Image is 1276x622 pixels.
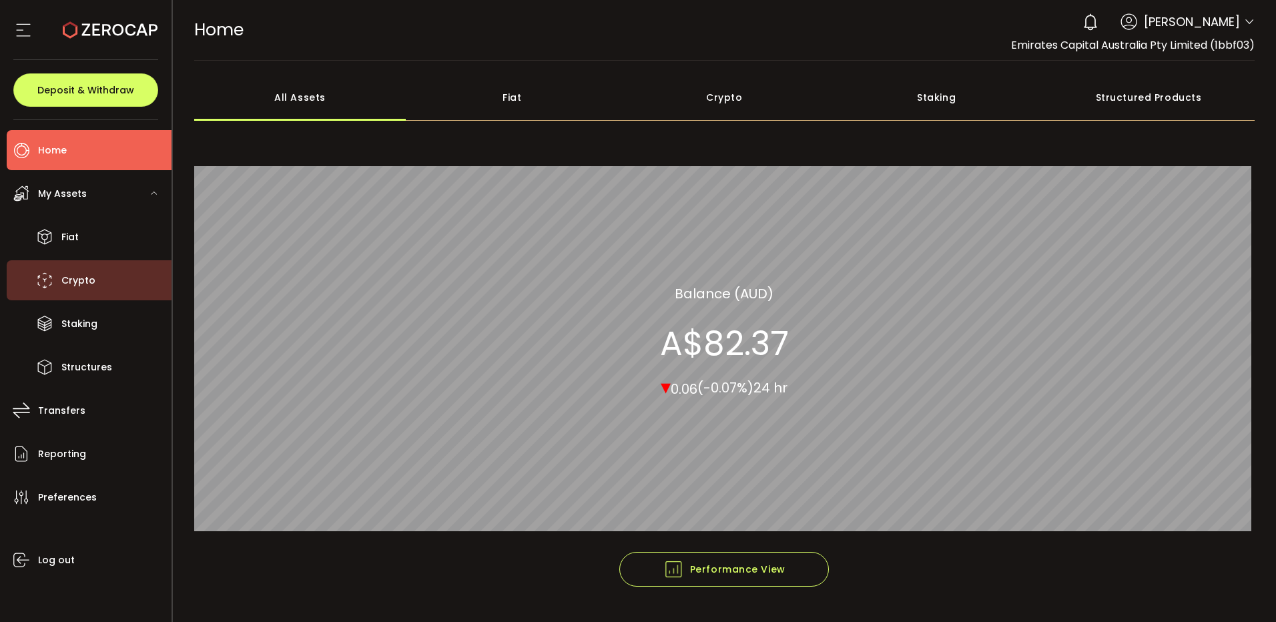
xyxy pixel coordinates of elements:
iframe: Chat Widget [1209,558,1276,622]
div: Crypto [618,74,830,121]
div: Staking [830,74,1042,121]
span: Transfers [38,401,85,420]
button: Deposit & Withdraw [13,73,158,107]
div: All Assets [194,74,406,121]
span: (-0.07%) [697,378,753,397]
span: Log out [38,551,75,570]
section: A$82.37 [660,323,789,363]
div: Structured Products [1042,74,1255,121]
span: 24 hr [753,378,787,397]
span: Crypto [61,271,95,290]
span: Home [38,141,67,160]
div: Fiat [406,74,618,121]
span: 0.06 [671,379,697,398]
span: Staking [61,314,97,334]
section: Balance (AUD) [675,283,773,303]
span: Home [194,18,244,41]
span: My Assets [38,184,87,204]
span: Preferences [38,488,97,507]
span: ▾ [661,372,671,400]
span: Fiat [61,228,79,247]
span: Emirates Capital Australia Pty Limited (1bbf03) [1011,37,1255,53]
span: Reporting [38,444,86,464]
span: Structures [61,358,112,377]
span: Performance View [663,559,785,579]
span: [PERSON_NAME] [1144,13,1240,31]
button: Performance View [619,552,829,587]
span: Deposit & Withdraw [37,85,134,95]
